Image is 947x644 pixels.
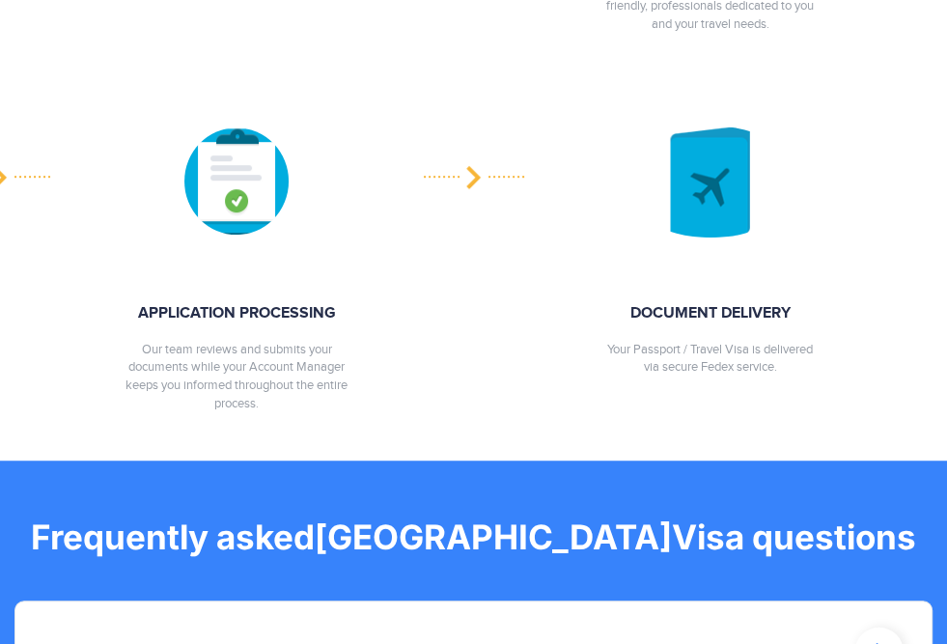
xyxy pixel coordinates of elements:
[622,126,799,238] img: image description
[125,341,348,412] p: Our team reviews and submits your documents while your Account Manager keeps you informed through...
[14,509,933,567] h2: Frequently asked Visa questions
[599,303,822,325] strong: DOCUMENT DELIVERY
[599,341,822,377] p: Your Passport / Travel Visa is delivered via secure Fedex service.
[125,303,348,325] strong: APPLICATION PROCESSING
[315,517,672,557] span: [GEOGRAPHIC_DATA]
[184,127,289,235] img: image description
